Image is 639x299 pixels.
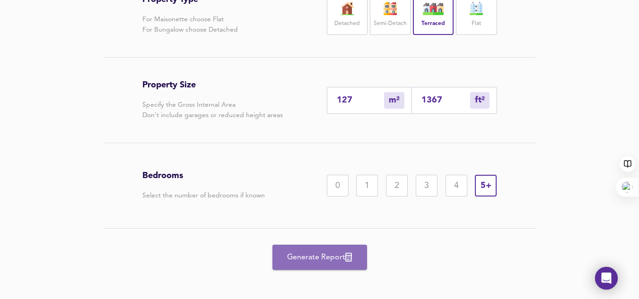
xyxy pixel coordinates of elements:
div: 3 [416,175,438,196]
div: 2 [386,175,408,196]
p: Select the number of bedrooms if known [142,190,265,201]
span: Generate Report [282,251,358,264]
p: For Maisonette choose Flat For Bungalow choose Detached [142,14,238,35]
div: 4 [446,175,467,196]
div: m² [470,92,490,109]
div: 5+ [475,175,497,196]
label: Detached [334,18,359,30]
img: house-icon [335,2,359,15]
input: Enter sqm [337,95,384,105]
h3: Bedrooms [142,171,265,181]
div: m² [384,92,404,109]
div: 0 [327,175,349,196]
img: house-icon [421,2,445,15]
input: Sqft [421,95,470,105]
p: Specify the Gross Internal Area Don't include garages or reduced height areas [142,100,283,120]
label: Terraced [421,18,445,30]
img: house-icon [378,2,402,15]
img: flat-icon [464,2,488,15]
h3: Property Size [142,80,283,90]
div: 1 [356,175,378,196]
label: Flat [472,18,481,30]
label: Semi-Detach [374,18,407,30]
button: Generate Report [272,245,367,270]
div: Open Intercom Messenger [595,267,618,290]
